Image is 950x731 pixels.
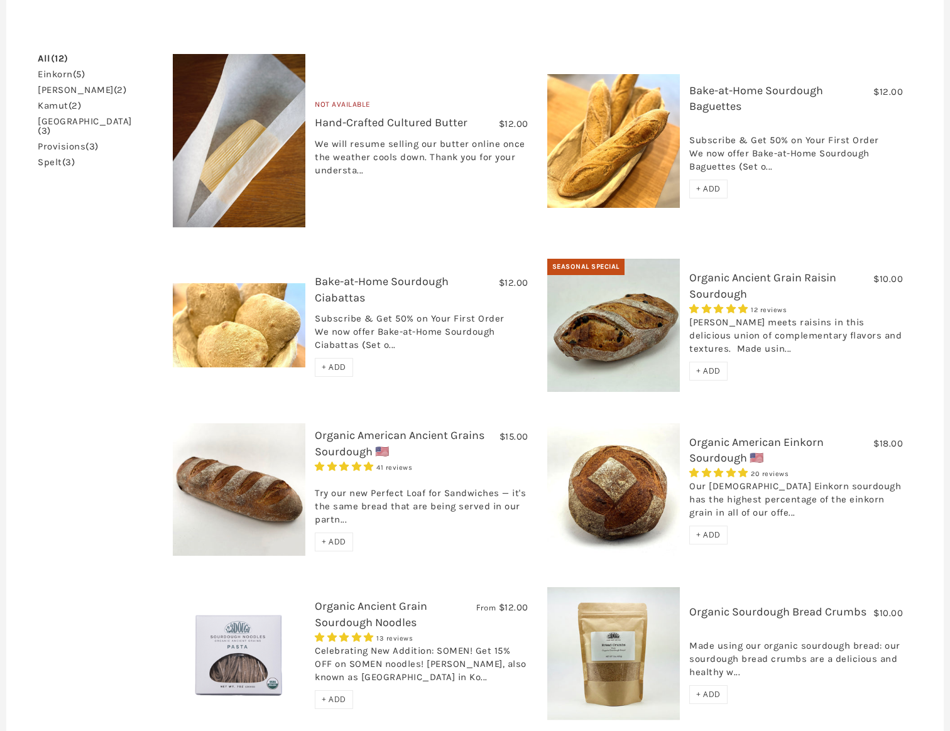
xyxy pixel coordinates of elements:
[38,117,132,136] a: [GEOGRAPHIC_DATA](3)
[751,470,789,478] span: 20 reviews
[547,587,680,720] img: Organic Sourdough Bread Crumbs
[689,271,836,300] a: Organic Ancient Grain Raisin Sourdough
[62,156,75,168] span: (3)
[689,435,824,465] a: Organic American Einkorn Sourdough 🇺🇸
[315,690,353,709] div: + ADD
[315,116,467,129] a: Hand-Crafted Cultured Butter
[547,423,680,556] img: Organic American Einkorn Sourdough 🇺🇸
[315,644,528,690] div: Celebrating New Addition: SOMEN! Get 15% OFF on SOMEN noodles! [PERSON_NAME], also known as [GEOG...
[322,362,346,372] span: + ADD
[376,463,412,472] span: 41 reviews
[500,431,528,442] span: $15.00
[315,599,427,629] a: Organic Ancient Grain Sourdough Noodles
[38,101,81,111] a: kamut(2)
[689,480,903,526] div: Our [DEMOGRAPHIC_DATA] Einkorn sourdough has the highest percentage of the einkorn grain in all o...
[873,607,903,619] span: $10.00
[68,100,82,111] span: (2)
[696,689,721,700] span: + ADD
[696,365,721,376] span: + ADD
[38,142,99,151] a: provisions(3)
[38,70,85,79] a: einkorn(5)
[315,461,376,472] span: 4.93 stars
[689,605,866,619] a: Organic Sourdough Bread Crumbs
[315,533,353,551] div: + ADD
[85,141,99,152] span: (3)
[173,54,306,227] img: Hand-Crafted Cultured Butter
[499,277,528,288] span: $12.00
[689,467,751,479] span: 4.95 stars
[689,180,728,198] div: + ADD
[547,74,680,208] img: Bake-at-Home Sourdough Baguettes
[73,68,85,80] span: (5)
[696,183,721,194] span: + ADD
[873,273,903,284] span: $10.00
[376,634,413,642] span: 13 reviews
[322,536,346,547] span: + ADD
[38,54,68,63] a: All(12)
[51,53,68,64] span: (12)
[689,84,823,113] a: Bake-at-Home Sourdough Baguettes
[38,125,51,136] span: (3)
[547,259,680,392] img: Organic Ancient Grain Raisin Sourdough
[173,423,306,556] img: Organic American Ancient Grains Sourdough 🇺🇸
[173,283,306,368] img: Bake-at-Home Sourdough Ciabattas
[315,358,353,377] div: + ADD
[689,685,728,704] div: + ADD
[315,474,528,533] div: Try our new Perfect Loaf for Sandwiches — it's the same bread that are being served in our partn...
[873,438,903,449] span: $18.00
[315,632,376,643] span: 4.85 stars
[547,259,625,275] div: Seasonal Special
[315,428,484,458] a: Organic American Ancient Grains Sourdough 🇺🇸
[689,362,728,381] div: + ADD
[873,86,903,97] span: $12.00
[751,306,787,314] span: 12 reviews
[315,274,449,304] a: Bake-at-Home Sourdough Ciabattas
[476,602,496,613] span: From
[114,84,127,95] span: (2)
[38,85,126,95] a: [PERSON_NAME](2)
[689,316,903,362] div: [PERSON_NAME] meets raisins in this delicious union of complementary flavors and textures. Made u...
[689,303,751,315] span: 5.00 stars
[499,602,528,613] span: $12.00
[38,158,75,167] a: spelt(3)
[173,587,306,720] img: Organic Ancient Grain Sourdough Noodles
[315,138,528,183] div: We will resume selling our butter online once the weather cools down. Thank you for your understa...
[689,526,728,544] div: + ADD
[315,312,528,358] div: Subscribe & Get 50% on Your First Order We now offer Bake-at-Home Sourdough Ciabattas (Set o...
[689,121,903,180] div: Subscribe & Get 50% on Your First Order We now offer Bake-at-Home Sourdough Baguettes (Set o...
[315,99,528,116] div: Not Available
[322,694,346,705] span: + ADD
[696,529,721,540] span: + ADD
[499,118,528,129] span: $12.00
[689,626,903,685] div: Made using our organic sourdough bread: our sourdough bread crumbs are a delicious and healthy w...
